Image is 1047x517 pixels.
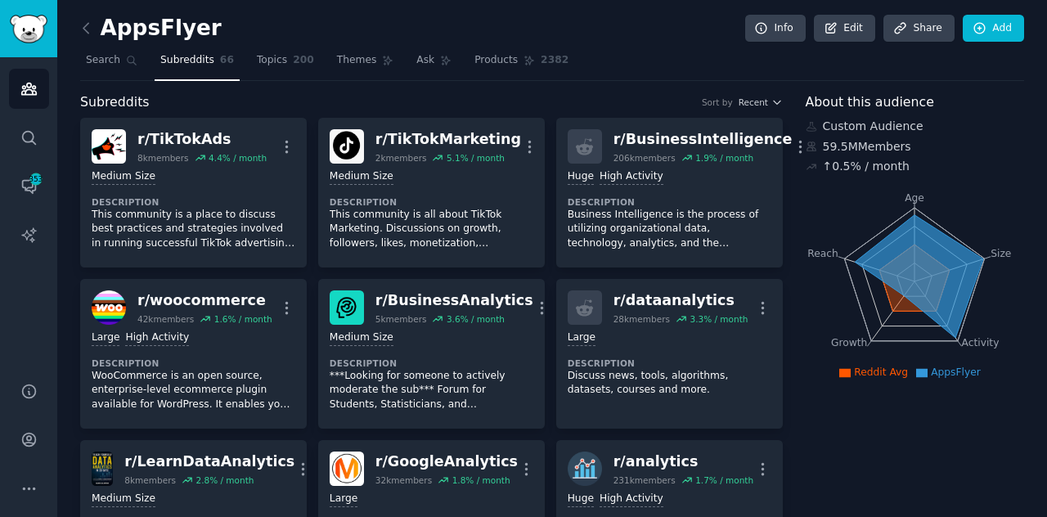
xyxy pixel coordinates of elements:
dt: Description [92,196,295,208]
dt: Description [568,196,771,208]
a: Products2382 [469,47,574,81]
img: LearnDataAnalytics [92,452,113,486]
div: 5.1 % / month [447,152,505,164]
div: r/ TikTokAds [137,129,267,150]
div: r/ LearnDataAnalytics [124,452,294,472]
p: Discuss news, tools, algorithms, datasets, courses and more. [568,369,771,398]
p: This community is all about TikTok Marketing. Discussions on growth, followers, likes, monetizati... [330,208,533,251]
span: Topics [257,53,287,68]
div: 206k members [613,152,676,164]
tspan: Activity [961,337,999,348]
span: 353 [29,173,43,185]
a: TikTokMarketingr/TikTokMarketing2kmembers5.1% / monthMedium SizeDescriptionThis community is all ... [318,118,545,267]
div: 1.8 % / month [452,474,510,486]
span: Products [474,53,518,68]
div: Sort by [702,97,733,108]
span: Subreddits [80,92,150,113]
span: 66 [220,53,234,68]
div: Huge [568,492,594,507]
img: TikTokMarketing [330,129,364,164]
a: Edit [814,15,875,43]
div: 2k members [375,152,427,164]
div: 231k members [613,474,676,486]
div: Huge [568,169,594,185]
tspan: Reach [807,247,838,258]
div: r/ TikTokMarketing [375,129,521,150]
a: Search [80,47,143,81]
span: 200 [293,53,314,68]
dt: Description [330,196,533,208]
dt: Description [92,357,295,369]
tspan: Growth [831,337,867,348]
a: Add [963,15,1024,43]
div: Medium Size [92,492,155,507]
dt: Description [330,357,533,369]
span: About this audience [806,92,934,113]
div: 2.8 % / month [195,474,254,486]
dt: Description [568,357,771,369]
div: High Activity [125,330,189,346]
a: Subreddits66 [155,47,240,81]
div: High Activity [600,169,663,185]
div: Medium Size [330,330,393,346]
a: r/dataanalytics28kmembers3.3% / monthLargeDescriptionDiscuss news, tools, algorithms, datasets, c... [556,279,783,429]
span: Recent [739,97,768,108]
span: Themes [337,53,377,68]
a: BusinessAnalyticsr/BusinessAnalytics5kmembers3.6% / monthMedium SizeDescription***Looking for som... [318,279,545,429]
span: AppsFlyer [931,366,981,378]
div: High Activity [600,492,663,507]
div: Large [568,330,595,346]
a: Share [883,15,954,43]
div: Medium Size [330,169,393,185]
div: 4.4 % / month [209,152,267,164]
button: Recent [739,97,783,108]
div: r/ analytics [613,452,753,472]
p: Business Intelligence is the process of utilizing organizational data, technology, analytics, and... [568,208,771,251]
div: 1.9 % / month [695,152,753,164]
p: This community is a place to discuss best practices and strategies involved in running successful... [92,208,295,251]
span: Ask [416,53,434,68]
img: analytics [568,452,602,486]
a: Ask [411,47,457,81]
h2: AppsFlyer [80,16,222,42]
div: Custom Audience [806,118,1025,135]
p: ***Looking for someone to actively moderate the sub*** Forum for Students, Statisticians, and Pro... [330,369,533,412]
div: Large [330,492,357,507]
img: GummySearch logo [10,15,47,43]
p: WooCommerce is an open source, enterprise-level ecommerce plugin available for WordPress. It enab... [92,369,295,412]
img: TikTokAds [92,129,126,164]
span: 2382 [541,53,568,68]
span: Search [86,53,120,68]
div: r/ BusinessIntelligence [613,129,793,150]
div: r/ BusinessAnalytics [375,290,533,311]
a: Themes [331,47,400,81]
span: Reddit Avg [854,366,908,378]
div: 1.7 % / month [695,474,753,486]
div: 32k members [375,474,432,486]
img: BusinessAnalytics [330,290,364,325]
a: Info [745,15,806,43]
span: Subreddits [160,53,214,68]
div: 3.3 % / month [690,313,748,325]
div: r/ woocommerce [137,290,272,311]
div: r/ GoogleAnalytics [375,452,518,472]
div: 5k members [375,313,427,325]
img: woocommerce [92,290,126,325]
div: Large [92,330,119,346]
tspan: Age [905,192,924,204]
div: ↑ 0.5 % / month [823,158,910,175]
div: 42k members [137,313,194,325]
div: r/ dataanalytics [613,290,748,311]
div: 59.5M Members [806,138,1025,155]
div: 1.6 % / month [214,313,272,325]
a: TikTokAdsr/TikTokAds8kmembers4.4% / monthMedium SizeDescriptionThis community is a place to discu... [80,118,307,267]
img: GoogleAnalytics [330,452,364,486]
a: 353 [9,166,49,206]
a: woocommercer/woocommerce42kmembers1.6% / monthLargeHigh ActivityDescriptionWooCommerce is an open... [80,279,307,429]
tspan: Size [991,247,1011,258]
a: Topics200 [251,47,320,81]
div: 28k members [613,313,670,325]
div: Medium Size [92,169,155,185]
div: 8k members [124,474,176,486]
div: 3.6 % / month [447,313,505,325]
